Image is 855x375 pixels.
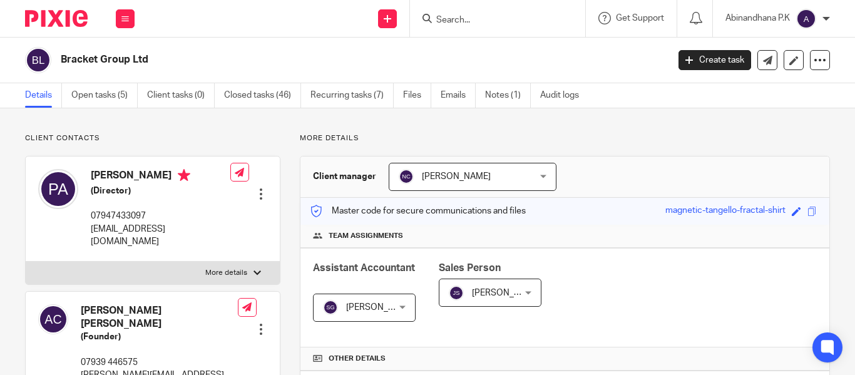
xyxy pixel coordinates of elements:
[91,210,230,222] p: 07947433097
[224,83,301,108] a: Closed tasks (46)
[472,289,541,297] span: [PERSON_NAME]
[81,331,238,343] h5: (Founder)
[665,204,786,218] div: magnetic-tangello-fractal-shirt
[616,14,664,23] span: Get Support
[435,15,548,26] input: Search
[38,169,78,209] img: svg%3E
[81,356,238,369] p: 07939 446575
[300,133,830,143] p: More details
[91,223,230,249] p: [EMAIL_ADDRESS][DOMAIN_NAME]
[422,172,491,181] span: [PERSON_NAME]
[323,300,338,315] img: svg%3E
[91,169,230,185] h4: [PERSON_NAME]
[310,205,526,217] p: Master code for secure communications and files
[346,303,415,312] span: [PERSON_NAME]
[178,169,190,182] i: Primary
[38,304,68,334] img: svg%3E
[147,83,215,108] a: Client tasks (0)
[61,53,540,66] h2: Bracket Group Ltd
[439,263,501,273] span: Sales Person
[25,83,62,108] a: Details
[329,231,403,241] span: Team assignments
[540,83,588,108] a: Audit logs
[403,83,431,108] a: Files
[399,169,414,184] img: svg%3E
[91,185,230,197] h5: (Director)
[205,268,247,278] p: More details
[81,304,238,331] h4: [PERSON_NAME] [PERSON_NAME]
[725,12,790,24] p: Abinandhana P.K
[25,133,280,143] p: Client contacts
[796,9,816,29] img: svg%3E
[329,354,386,364] span: Other details
[313,170,376,183] h3: Client manager
[678,50,751,70] a: Create task
[449,285,464,301] img: svg%3E
[71,83,138,108] a: Open tasks (5)
[441,83,476,108] a: Emails
[313,263,415,273] span: Assistant Accountant
[25,10,88,27] img: Pixie
[25,47,51,73] img: svg%3E
[310,83,394,108] a: Recurring tasks (7)
[485,83,531,108] a: Notes (1)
